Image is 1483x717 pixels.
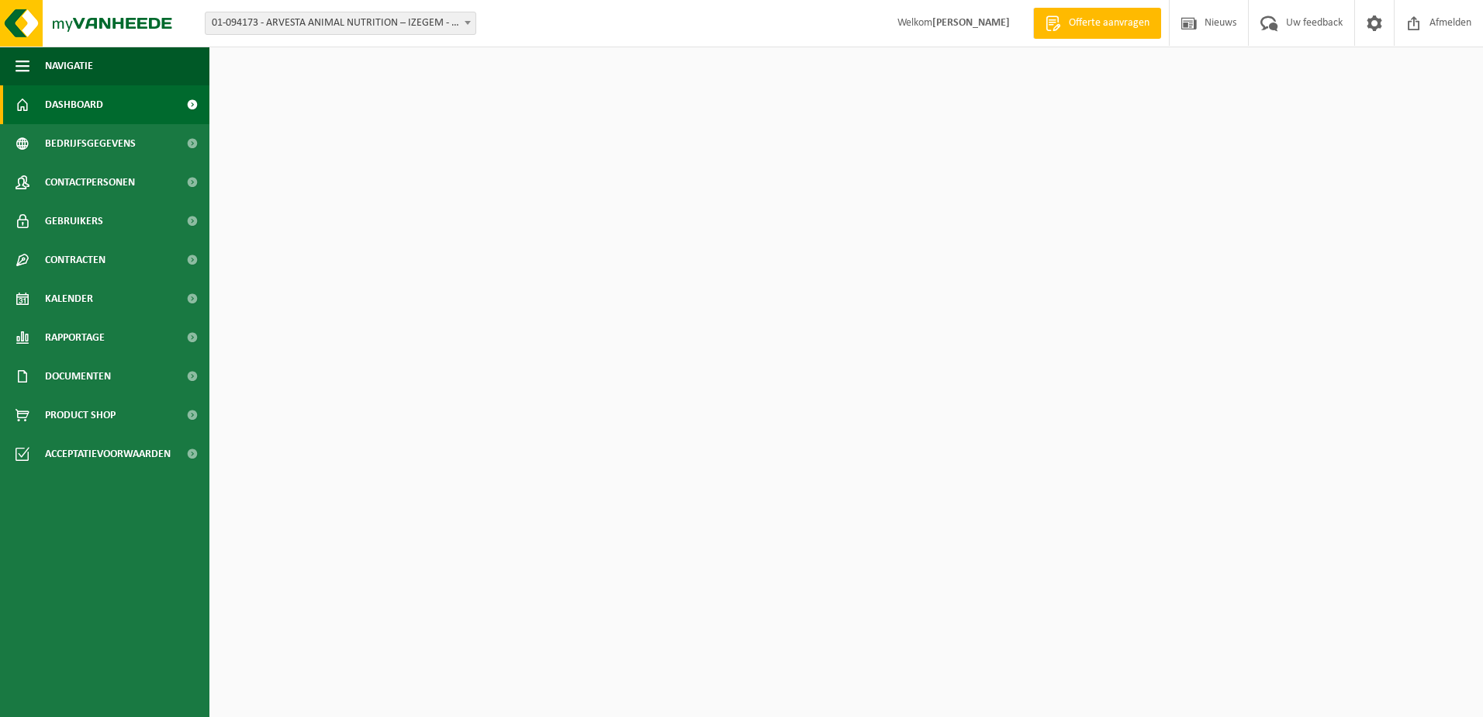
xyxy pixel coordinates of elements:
span: Documenten [45,357,111,396]
span: Product Shop [45,396,116,435]
a: Offerte aanvragen [1033,8,1161,39]
span: 01-094173 - ARVESTA ANIMAL NUTRITION – IZEGEM - IZEGEM [205,12,476,35]
strong: [PERSON_NAME] [932,17,1010,29]
span: Acceptatievoorwaarden [45,435,171,473]
span: Bedrijfsgegevens [45,124,136,163]
span: Contracten [45,241,105,279]
span: Navigatie [45,47,93,85]
span: Gebruikers [45,202,103,241]
span: Offerte aanvragen [1065,16,1153,31]
span: 01-094173 - ARVESTA ANIMAL NUTRITION – IZEGEM - IZEGEM [206,12,475,34]
span: Dashboard [45,85,103,124]
span: Kalender [45,279,93,318]
span: Contactpersonen [45,163,135,202]
span: Rapportage [45,318,105,357]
